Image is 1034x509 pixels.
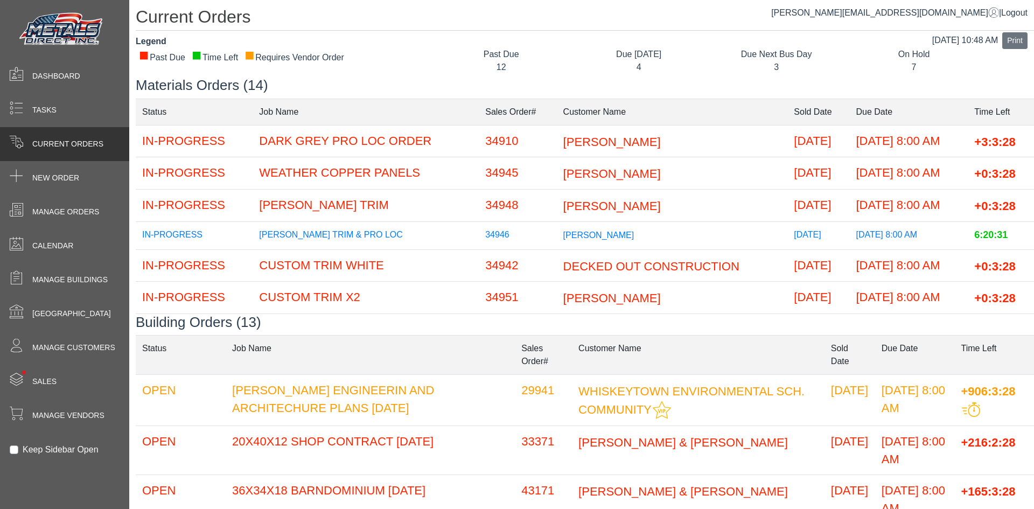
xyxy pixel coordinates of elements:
[932,36,998,45] span: [DATE] 10:48 AM
[136,77,1034,94] h3: Materials Orders (14)
[136,189,253,221] td: IN-PROGRESS
[32,206,99,218] span: Manage Orders
[849,189,968,221] td: [DATE] 8:00 AM
[244,51,254,59] div: ■
[771,8,999,17] a: [PERSON_NAME][EMAIL_ADDRESS][DOMAIN_NAME]
[849,99,968,125] td: Due Date
[849,249,968,282] td: [DATE] 8:00 AM
[578,435,788,449] span: [PERSON_NAME] & [PERSON_NAME]
[968,99,1034,125] td: Time Left
[136,157,253,190] td: IN-PROGRESS
[253,221,479,249] td: [PERSON_NAME] TRIM & PRO LOC
[557,99,788,125] td: Customer Name
[853,48,974,61] div: On Hold
[10,355,38,390] span: •
[974,291,1015,305] span: +0:3:28
[515,335,572,374] td: Sales Order#
[479,221,556,249] td: 34946
[226,374,515,426] td: [PERSON_NAME] ENGINEERIN AND ARCHITECHURE PLANS [DATE]
[136,335,226,374] td: Status
[974,259,1015,273] span: +0:3:28
[954,335,1034,374] td: Time Left
[253,125,479,157] td: DARK GREY PRO LOC ORDER
[32,308,111,319] span: [GEOGRAPHIC_DATA]
[136,249,253,282] td: IN-PROGRESS
[961,435,1015,449] span: +216:2:28
[139,51,185,64] div: Past Due
[787,125,849,157] td: [DATE]
[849,157,968,190] td: [DATE] 8:00 AM
[479,189,556,221] td: 34948
[563,167,661,180] span: [PERSON_NAME]
[875,374,955,426] td: [DATE] 8:00 AM
[253,282,479,314] td: CUSTOM TRIM X2
[771,6,1028,19] div: |
[787,282,849,314] td: [DATE]
[16,10,108,50] img: Metals Direct Inc Logo
[441,48,562,61] div: Past Due
[136,426,226,475] td: OPEN
[961,484,1015,498] span: +165:3:28
[716,61,837,74] div: 3
[849,125,968,157] td: [DATE] 8:00 AM
[825,374,875,426] td: [DATE]
[479,157,556,190] td: 34945
[192,51,238,64] div: Time Left
[875,335,955,374] td: Due Date
[974,199,1015,213] span: +0:3:28
[853,61,974,74] div: 7
[136,221,253,249] td: IN-PROGRESS
[136,314,1034,331] h3: Building Orders (13)
[32,172,79,184] span: New Order
[136,374,226,426] td: OPEN
[244,51,344,64] div: Requires Vendor Order
[32,342,115,353] span: Manage Customers
[962,402,980,417] img: This order should be prioritized
[479,282,556,314] td: 34951
[974,135,1015,148] span: +3:3:28
[441,61,562,74] div: 12
[563,135,661,148] span: [PERSON_NAME]
[1002,32,1028,49] button: Print
[479,99,556,125] td: Sales Order#
[136,37,166,46] strong: Legend
[136,6,1034,31] h1: Current Orders
[961,384,1015,398] span: +906:3:28
[563,230,634,239] span: [PERSON_NAME]
[515,426,572,475] td: 33371
[578,384,805,416] span: WHISKEYTOWN ENVIRONMENTAL SCH. COMMUNITY
[23,443,99,456] label: Keep Sidebar Open
[136,282,253,314] td: IN-PROGRESS
[974,167,1015,180] span: +0:3:28
[787,189,849,221] td: [DATE]
[716,48,837,61] div: Due Next Bus Day
[578,48,699,61] div: Due [DATE]
[1001,8,1028,17] span: Logout
[192,51,201,59] div: ■
[825,335,875,374] td: Sold Date
[32,376,57,387] span: Sales
[253,157,479,190] td: WEATHER COPPER PANELS
[479,249,556,282] td: 34942
[253,249,479,282] td: CUSTOM TRIM WHITE
[136,99,253,125] td: Status
[32,274,108,285] span: Manage Buildings
[563,199,661,213] span: [PERSON_NAME]
[479,125,556,157] td: 34910
[875,426,955,475] td: [DATE] 8:00 AM
[563,259,739,273] span: DECKED OUT CONSTRUCTION
[825,426,875,475] td: [DATE]
[139,51,149,59] div: ■
[563,291,661,305] span: [PERSON_NAME]
[578,61,699,74] div: 4
[653,401,671,419] img: This customer should be prioritized
[572,335,825,374] td: Customer Name
[849,282,968,314] td: [DATE] 8:00 AM
[974,230,1008,241] span: 6:20:31
[32,71,80,82] span: Dashboard
[253,99,479,125] td: Job Name
[136,125,253,157] td: IN-PROGRESS
[787,157,849,190] td: [DATE]
[787,221,849,249] td: [DATE]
